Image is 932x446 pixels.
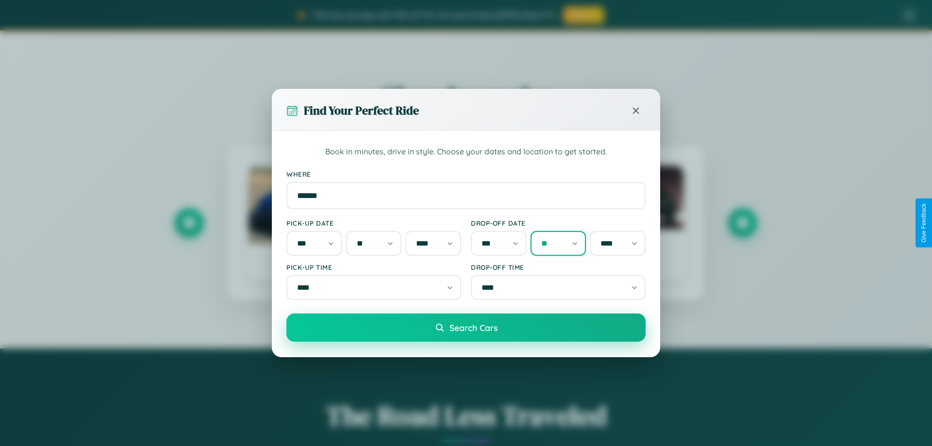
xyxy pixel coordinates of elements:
[304,102,419,118] h3: Find Your Perfect Ride
[449,322,498,333] span: Search Cars
[286,146,646,158] p: Book in minutes, drive in style. Choose your dates and location to get started.
[286,263,461,271] label: Pick-up Time
[471,219,646,227] label: Drop-off Date
[286,219,461,227] label: Pick-up Date
[286,314,646,342] button: Search Cars
[471,263,646,271] label: Drop-off Time
[286,170,646,178] label: Where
